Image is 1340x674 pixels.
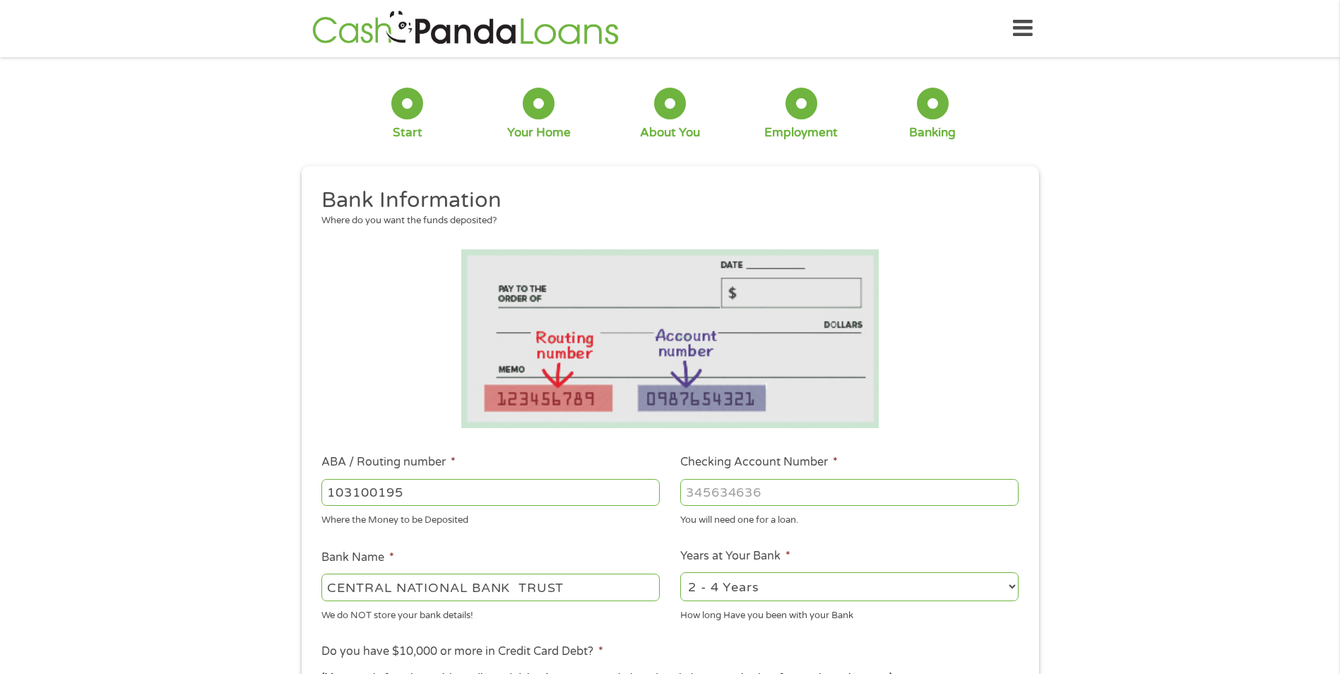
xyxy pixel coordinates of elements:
[461,249,879,428] img: Routing number location
[321,214,1008,228] div: Where do you want the funds deposited?
[308,8,623,49] img: GetLoanNow Logo
[321,509,660,528] div: Where the Money to be Deposited
[680,549,790,564] label: Years at Your Bank
[321,455,456,470] label: ABA / Routing number
[680,455,838,470] label: Checking Account Number
[321,550,394,565] label: Bank Name
[680,509,1019,528] div: You will need one for a loan.
[321,187,1008,215] h2: Bank Information
[321,603,660,622] div: We do NOT store your bank details!
[764,125,838,141] div: Employment
[507,125,571,141] div: Your Home
[321,479,660,506] input: 263177916
[640,125,700,141] div: About You
[680,479,1019,506] input: 345634636
[393,125,422,141] div: Start
[909,125,956,141] div: Banking
[680,603,1019,622] div: How long Have you been with your Bank
[321,644,603,659] label: Do you have $10,000 or more in Credit Card Debt?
